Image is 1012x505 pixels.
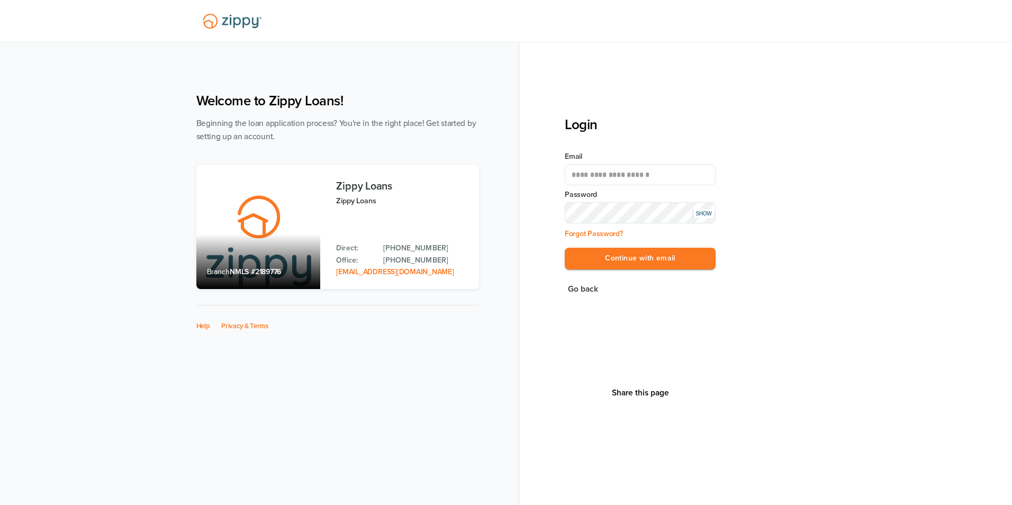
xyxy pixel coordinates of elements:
div: SHOW [693,209,714,218]
label: Email [565,151,716,162]
h3: Login [565,116,716,133]
h3: Zippy Loans [336,181,468,192]
span: Beginning the loan application process? You're in the right place! Get started by setting up an a... [196,119,476,141]
a: Privacy & Terms [221,322,268,330]
h1: Welcome to Zippy Loans! [196,93,479,109]
a: Office Phone: 512-975-2947 [383,255,468,266]
input: Input Password [565,202,716,223]
p: Zippy Loans [336,195,468,207]
img: Lender Logo [196,9,268,33]
input: Email Address [565,164,716,185]
p: Office: [336,255,373,266]
button: Share This Page [609,387,672,398]
span: NMLS #2189776 [230,267,281,276]
button: Continue with email [565,248,716,269]
button: Go back [565,282,601,296]
a: Forgot Password? [565,229,623,238]
p: Direct: [336,242,373,254]
a: Email Address: zippyguide@zippymh.com [336,267,454,276]
a: Help [196,322,210,330]
label: Password [565,190,716,200]
a: Direct Phone: 512-975-2947 [383,242,468,254]
span: Branch [207,267,230,276]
